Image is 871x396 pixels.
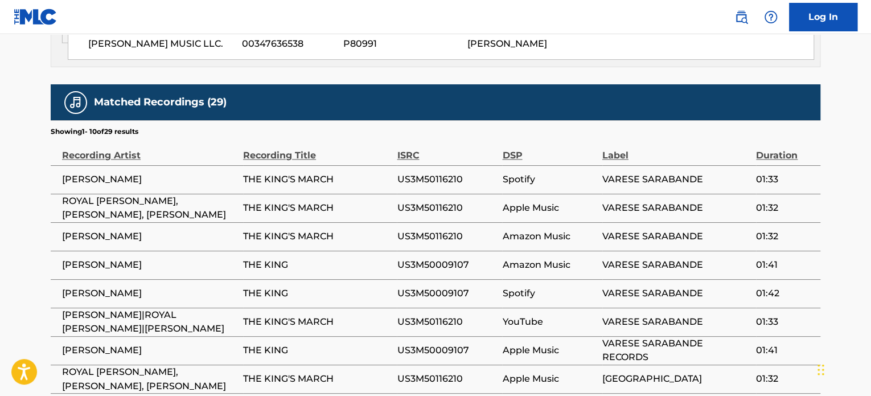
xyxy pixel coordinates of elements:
[88,37,233,51] span: [PERSON_NAME] MUSIC LLC.
[734,10,748,24] img: search
[817,353,824,387] div: Drag
[397,287,496,300] span: US3M50009107
[730,6,753,28] a: Public Search
[62,365,237,393] span: ROYAL [PERSON_NAME], [PERSON_NAME], [PERSON_NAME]
[343,37,459,51] span: P80991
[602,337,750,364] span: VARESE SARABANDE RECORDS
[602,173,750,186] span: VARESE SARABANDE
[69,96,83,109] img: Matched Recordings
[62,308,237,336] span: [PERSON_NAME]|ROYAL [PERSON_NAME]|[PERSON_NAME]
[756,287,815,300] span: 01:42
[756,201,815,215] span: 01:32
[397,201,496,215] span: US3M50116210
[756,137,815,162] div: Duration
[756,173,815,186] span: 01:33
[243,173,391,186] span: THE KING'S MARCH
[502,258,596,272] span: Amazon Music
[602,287,750,300] span: VARESE SARABANDE
[243,258,391,272] span: THE KING
[756,344,815,357] span: 01:41
[789,3,857,31] a: Log In
[243,230,391,243] span: THE KING'S MARCH
[62,258,237,272] span: [PERSON_NAME]
[243,315,391,329] span: THE KING'S MARCH
[62,287,237,300] span: [PERSON_NAME]
[243,287,391,300] span: THE KING
[467,38,547,49] span: [PERSON_NAME]
[62,344,237,357] span: [PERSON_NAME]
[502,230,596,243] span: Amazon Music
[94,96,227,109] h5: Matched Recordings (29)
[397,137,496,162] div: ISRC
[397,315,496,329] span: US3M50116210
[502,137,596,162] div: DSP
[756,230,815,243] span: 01:32
[602,315,750,329] span: VARESE SARABANDE
[62,137,237,162] div: Recording Artist
[397,372,496,386] span: US3M50116210
[397,344,496,357] span: US3M50009107
[243,137,391,162] div: Recording Title
[502,344,596,357] span: Apple Music
[397,173,496,186] span: US3M50116210
[756,258,815,272] span: 01:41
[62,230,237,243] span: [PERSON_NAME]
[602,137,750,162] div: Label
[502,287,596,300] span: Spotify
[764,10,778,24] img: help
[502,173,596,186] span: Spotify
[756,315,815,329] span: 01:33
[243,344,391,357] span: THE KING
[397,258,496,272] span: US3M50009107
[14,9,57,25] img: MLC Logo
[602,230,750,243] span: VARESE SARABANDE
[602,201,750,215] span: VARESE SARABANDE
[759,6,782,28] div: Help
[502,372,596,386] span: Apple Music
[814,341,871,396] iframe: Chat Widget
[243,372,391,386] span: THE KING'S MARCH
[502,201,596,215] span: Apple Music
[51,126,138,137] p: Showing 1 - 10 of 29 results
[602,372,750,386] span: [GEOGRAPHIC_DATA]
[602,258,750,272] span: VARESE SARABANDE
[62,173,237,186] span: [PERSON_NAME]
[756,372,815,386] span: 01:32
[243,201,391,215] span: THE KING'S MARCH
[242,37,334,51] span: 00347636538
[502,315,596,329] span: YouTube
[397,230,496,243] span: US3M50116210
[62,194,237,222] span: ROYAL [PERSON_NAME], [PERSON_NAME], [PERSON_NAME]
